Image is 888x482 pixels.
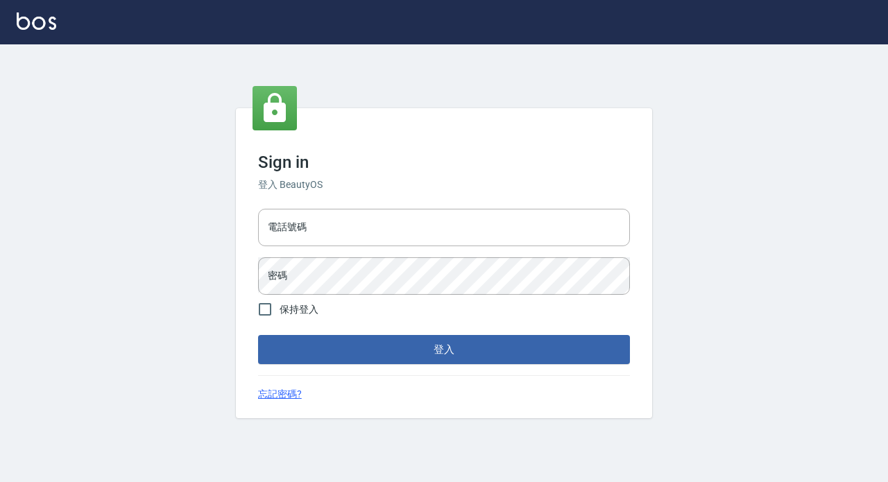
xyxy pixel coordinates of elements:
[258,335,630,364] button: 登入
[17,12,56,30] img: Logo
[280,302,318,317] span: 保持登入
[258,153,630,172] h3: Sign in
[258,387,302,402] a: 忘記密碼?
[258,178,630,192] h6: 登入 BeautyOS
